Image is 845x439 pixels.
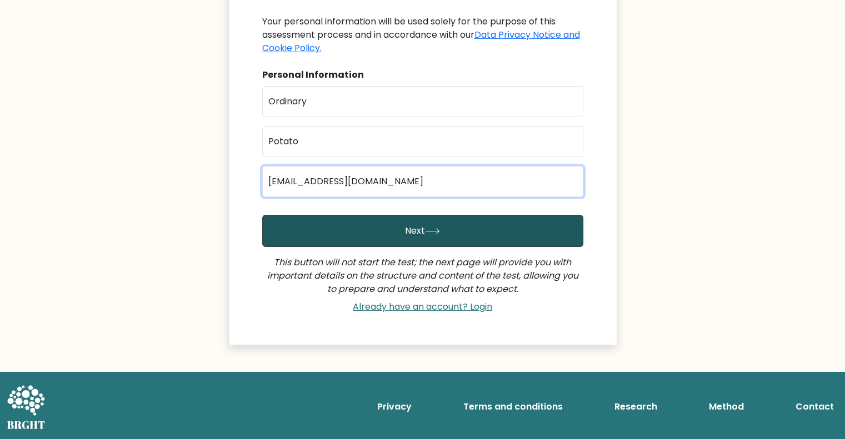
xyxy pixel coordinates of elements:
[262,215,583,247] button: Next
[262,86,583,117] input: First name
[262,68,583,82] div: Personal Information
[262,166,583,197] input: Email
[373,396,416,418] a: Privacy
[348,300,497,313] a: Already have an account? Login
[262,126,583,157] input: Last name
[610,396,662,418] a: Research
[704,396,748,418] a: Method
[267,256,578,295] i: This button will not start the test; the next page will provide you with important details on the...
[262,28,580,54] a: Data Privacy Notice and Cookie Policy.
[459,396,567,418] a: Terms and conditions
[791,396,838,418] a: Contact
